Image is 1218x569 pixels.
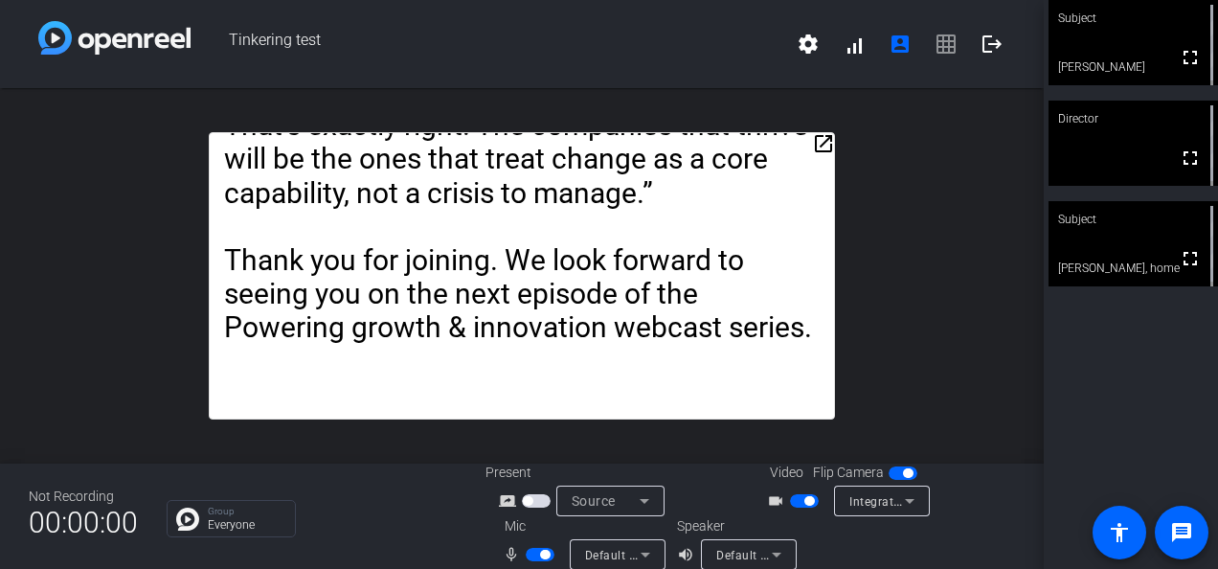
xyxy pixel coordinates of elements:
p: That’s exactly right. The companies that thrive will be the ones that treat change as a core capa... [224,108,820,209]
mat-icon: logout [981,33,1004,56]
div: Not Recording [29,487,138,507]
mat-icon: screen_share_outline [499,489,522,512]
span: Source [572,493,616,509]
div: Present [485,463,677,483]
mat-icon: volume_up [677,543,700,566]
mat-icon: account_box [889,33,912,56]
p: Group [208,507,285,516]
div: Speaker [677,516,792,536]
mat-icon: videocam_outline [767,489,790,512]
span: Video [770,463,803,483]
img: Chat Icon [176,508,199,531]
span: Integrated Webcam (0c45:6730) [849,493,1031,509]
p: Everyone [208,519,285,531]
mat-icon: open_in_new [812,132,835,155]
div: Mic [485,516,677,536]
mat-icon: fullscreen [1179,46,1202,69]
img: white-gradient.svg [38,21,191,55]
div: Subject [1049,201,1218,238]
mat-icon: mic_none [503,543,526,566]
span: Flip Camera [813,463,884,483]
p: Thank you for joining. We look forward to seeing you on the next episode of the Powering growth &... [224,243,820,344]
mat-icon: fullscreen [1179,247,1202,270]
div: Director [1049,101,1218,137]
span: 00:00:00 [29,499,138,546]
span: Default - Speakers (Realtek(R) Audio) [716,547,923,562]
mat-icon: fullscreen [1179,147,1202,170]
mat-icon: accessibility [1108,521,1131,544]
mat-icon: settings [797,33,820,56]
button: signal_cellular_alt [831,21,877,67]
span: Default - Microphone Array (Intel® Smart Sound Technology for Digital Microphones) [585,547,1060,562]
mat-icon: message [1170,521,1193,544]
span: Tinkering test [191,21,785,67]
